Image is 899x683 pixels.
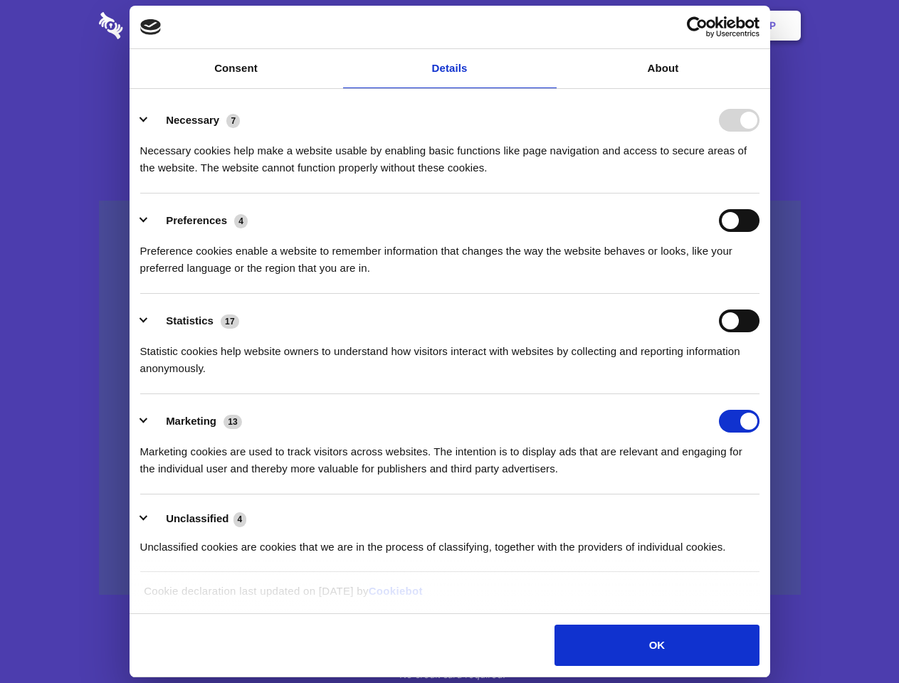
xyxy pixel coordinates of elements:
label: Necessary [166,114,219,126]
div: Necessary cookies help make a website usable by enabling basic functions like page navigation and... [140,132,759,176]
a: Consent [130,49,343,88]
a: Contact [577,4,643,48]
label: Preferences [166,214,227,226]
img: logo [140,19,162,35]
button: Preferences (4) [140,209,257,232]
button: Marketing (13) [140,410,251,433]
img: logo-wordmark-white-trans-d4663122ce5f474addd5e946df7df03e33cb6a1c49d2221995e7729f52c070b2.svg [99,12,221,39]
span: 17 [221,314,239,329]
label: Marketing [166,415,216,427]
span: 13 [224,415,242,429]
h4: Auto-redaction of sensitive data, encrypted data sharing and self-destructing private chats. Shar... [99,129,801,176]
button: Unclassified (4) [140,510,256,528]
button: Statistics (17) [140,309,248,332]
span: 4 [234,214,248,228]
a: Pricing [418,4,480,48]
iframe: Drift Widget Chat Controller [828,612,882,666]
a: Login [646,4,708,48]
h1: Eliminate Slack Data Loss. [99,64,801,115]
div: Statistic cookies help website owners to understand how visitors interact with websites by collec... [140,332,759,377]
div: Marketing cookies are used to track visitors across websites. The intention is to display ads tha... [140,433,759,477]
button: Necessary (7) [140,109,249,132]
div: Unclassified cookies are cookies that we are in the process of classifying, together with the pro... [140,528,759,556]
a: About [557,49,770,88]
a: Cookiebot [369,585,423,597]
a: Wistia video thumbnail [99,201,801,595]
label: Statistics [166,314,214,327]
span: 4 [233,512,247,526]
a: Usercentrics Cookiebot - opens in a new window [635,16,759,38]
div: Cookie declaration last updated on [DATE] by [133,583,766,610]
div: Preference cookies enable a website to remember information that changes the way the website beha... [140,232,759,277]
button: OK [554,625,759,666]
a: Details [343,49,557,88]
span: 7 [226,114,240,128]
